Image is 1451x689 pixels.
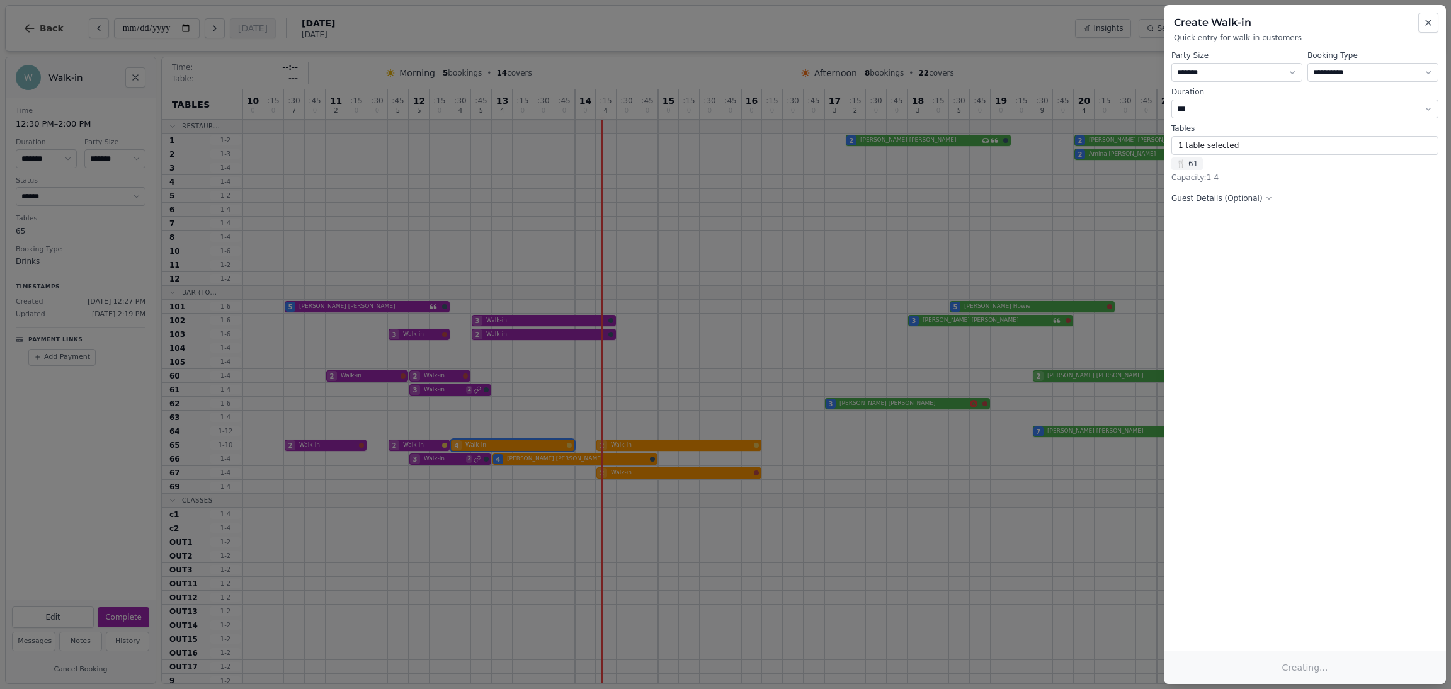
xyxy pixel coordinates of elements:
[1171,87,1438,97] label: Duration
[1174,33,1436,43] p: Quick entry for walk-in customers
[1171,173,1438,183] div: Capacity: 1 - 4
[1171,157,1203,170] span: 61
[1307,50,1438,60] label: Booking Type
[1171,136,1438,155] button: 1 table selected
[1176,159,1186,169] span: 🍴
[1171,123,1438,134] label: Tables
[1164,651,1446,684] button: Creating...
[1171,193,1273,203] button: Guest Details (Optional)
[1174,15,1436,30] h2: Create Walk-in
[1171,50,1302,60] label: Party Size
